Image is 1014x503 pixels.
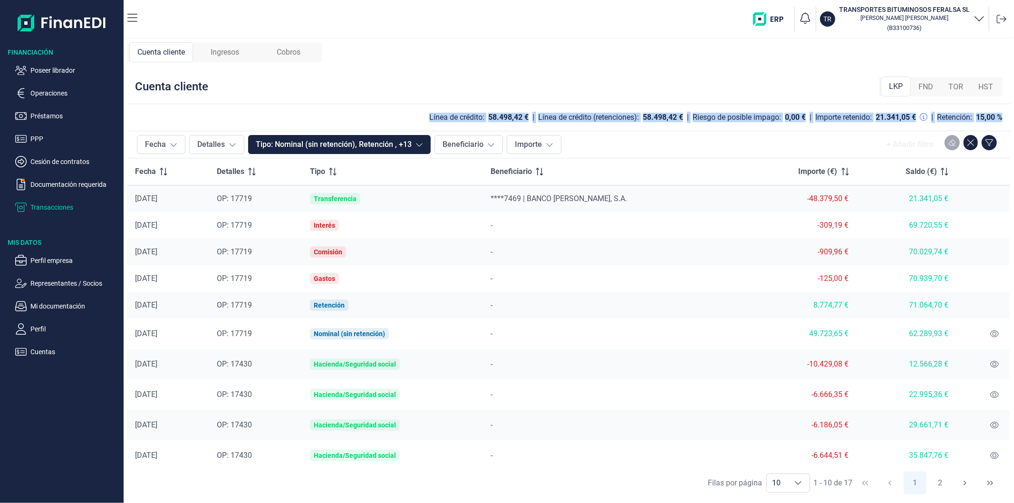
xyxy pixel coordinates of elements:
button: Previous Page [879,472,901,494]
button: Detalles [189,135,244,154]
div: Comisión [314,248,342,256]
button: Perfil empresa [15,255,120,266]
span: - [491,420,493,429]
button: Préstamos [15,110,120,122]
div: Línea de crédito (retenciones): [538,113,639,122]
div: Interés [314,222,335,229]
button: Last Page [979,472,1002,494]
div: 35.847,76 € [864,451,949,460]
span: OP: 17719 [217,194,252,203]
div: [DATE] [135,194,202,203]
span: OP: 17430 [217,359,252,368]
div: [DATE] [135,359,202,369]
div: 29.661,71 € [864,420,949,430]
button: Perfil [15,323,120,335]
div: | [931,112,933,123]
div: 15,00 % [976,113,1003,122]
div: Hacienda/Seguridad social [314,452,396,459]
div: Hacienda/Seguridad social [314,391,396,398]
div: | [532,112,534,123]
span: Detalles [217,166,244,177]
div: Retención [314,301,345,309]
p: Cesión de contratos [30,156,120,167]
span: - [491,300,493,310]
span: - [491,390,493,399]
span: FND [918,81,933,93]
div: 8.774,77 € [751,300,849,310]
div: 21.341,05 € [864,194,949,203]
div: -909,96 € [751,247,849,257]
button: Representantes / Socios [15,278,120,289]
p: Perfil empresa [30,255,120,266]
p: TR [824,14,832,24]
div: 70.029,74 € [864,247,949,257]
div: HST [971,77,1001,97]
span: OP: 17430 [217,390,252,399]
p: Perfil [30,323,120,335]
div: Transferencia [314,195,357,203]
p: Préstamos [30,110,120,122]
div: Retención: [937,113,972,122]
div: [DATE] [135,300,202,310]
div: [DATE] [135,451,202,460]
p: Transacciones [30,202,120,213]
h3: TRANSPORTES BITUMINOSOS FERALSA SL [839,5,970,14]
span: OP: 17719 [217,300,252,310]
p: Cuentas [30,346,120,358]
button: Page 2 [929,472,952,494]
p: Poseer librador [30,65,120,76]
span: OP: 17719 [217,247,252,256]
img: Logo de aplicación [18,8,106,38]
div: Hacienda/Seguridad social [314,360,396,368]
div: Nominal (sin retención) [314,330,385,338]
div: 69.720,55 € [864,221,949,230]
button: Poseer librador [15,65,120,76]
div: Cobros [257,42,320,62]
span: Importe (€) [799,166,838,177]
div: FND [911,77,941,97]
div: 58.498,42 € [488,113,529,122]
div: Hacienda/Seguridad social [314,421,396,429]
button: PPP [15,133,120,145]
span: - [491,274,493,283]
button: Beneficiario [435,135,503,154]
span: TOR [948,81,963,93]
span: - [491,247,493,256]
div: Choose [787,474,810,492]
div: 0,00 € [785,113,806,122]
img: erp [753,12,791,26]
div: Riesgo de posible impago: [693,113,781,122]
button: First Page [854,472,877,494]
div: -10.429,08 € [751,359,849,369]
span: Saldo (€) [906,166,937,177]
p: PPP [30,133,120,145]
div: Importe retenido: [815,113,872,122]
button: Fecha [137,135,185,154]
span: - [491,329,493,338]
span: 10 [767,474,787,492]
div: -125,00 € [751,274,849,283]
span: Beneficiario [491,166,532,177]
button: Importe [507,135,561,154]
div: | [687,112,689,123]
div: Filas por página [708,477,763,489]
div: [DATE] [135,390,202,399]
div: [DATE] [135,329,202,339]
span: HST [978,81,993,93]
span: OP: 17719 [217,329,252,338]
span: Fecha [135,166,156,177]
span: - [491,451,493,460]
div: 62.289,93 € [864,329,949,339]
div: -309,19 € [751,221,849,230]
p: Representantes / Socios [30,278,120,289]
div: Cuenta cliente [135,79,208,94]
button: Next Page [954,472,976,494]
button: Cesión de contratos [15,156,120,167]
span: OP: 17430 [217,420,252,429]
div: LKP [881,77,911,97]
button: Documentación requerida [15,179,120,190]
button: Mi documentación [15,300,120,312]
p: Mi documentación [30,300,120,312]
p: Documentación requerida [30,179,120,190]
span: Ingresos [211,47,239,58]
